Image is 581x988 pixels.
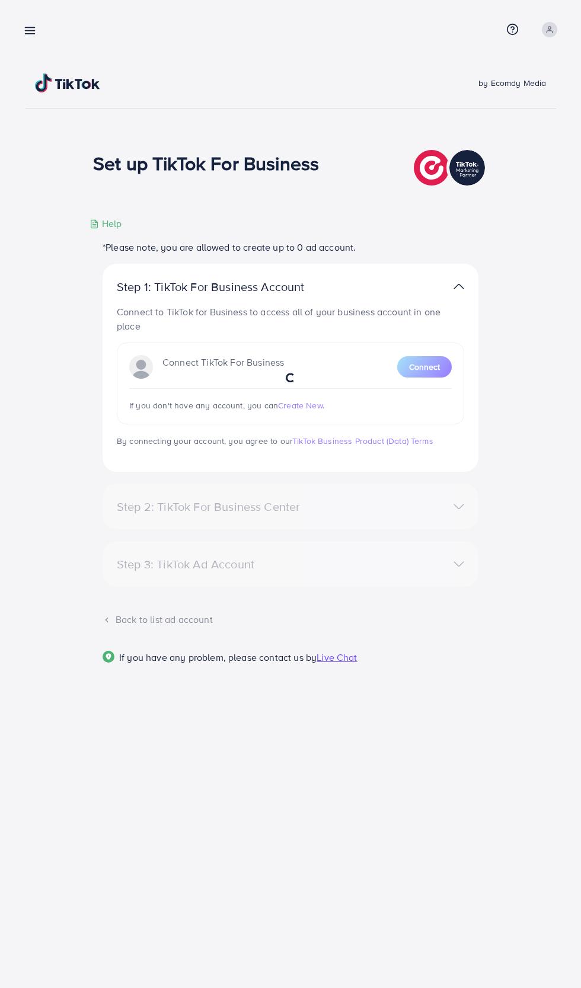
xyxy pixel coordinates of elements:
[317,651,357,664] span: Live Chat
[35,73,100,92] img: TikTok
[478,77,546,89] span: by Ecomdy Media
[117,280,342,294] p: Step 1: TikTok For Business Account
[90,217,122,231] div: Help
[103,651,114,663] img: Popup guide
[414,147,488,188] img: TikTok partner
[103,240,478,254] p: *Please note, you are allowed to create up to 0 ad account.
[93,152,319,174] h1: Set up TikTok For Business
[454,278,464,295] img: TikTok partner
[103,613,478,626] div: Back to list ad account
[119,651,317,664] span: If you have any problem, please contact us by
